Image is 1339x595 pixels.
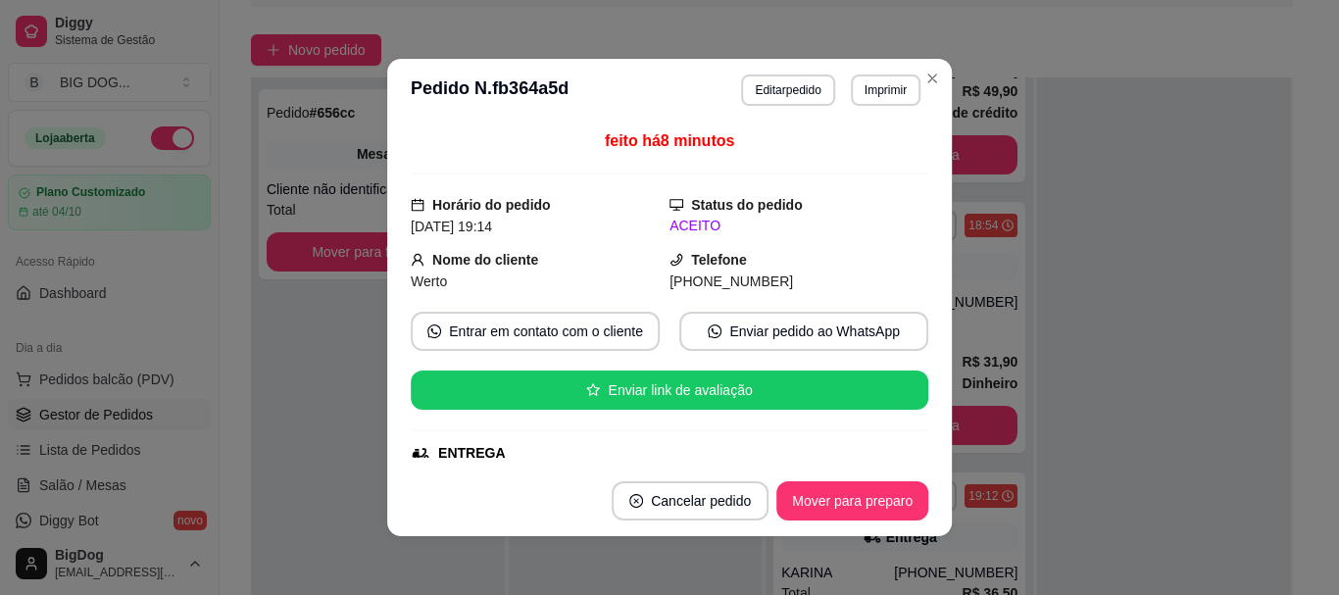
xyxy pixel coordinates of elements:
[438,443,505,464] div: ENTREGA
[432,197,551,213] strong: Horário do pedido
[669,198,683,212] span: desktop
[669,216,928,236] div: ACEITO
[629,494,643,508] span: close-circle
[411,198,424,212] span: calendar
[851,74,920,106] button: Imprimir
[669,253,683,267] span: phone
[411,273,447,289] span: Werto
[411,312,660,351] button: whats-appEntrar em contato com o cliente
[612,481,769,521] button: close-circleCancelar pedido
[691,197,803,213] strong: Status do pedido
[679,312,928,351] button: whats-appEnviar pedido ao WhatsApp
[741,74,834,106] button: Editarpedido
[776,481,928,521] button: Mover para preparo
[691,252,747,268] strong: Telefone
[917,63,948,94] button: Close
[411,371,928,410] button: starEnviar link de avaliação
[427,324,441,338] span: whats-app
[669,273,793,289] span: [PHONE_NUMBER]
[708,324,721,338] span: whats-app
[586,383,600,397] span: star
[411,253,424,267] span: user
[605,132,734,149] span: feito há 8 minutos
[411,74,569,106] h3: Pedido N. fb364a5d
[411,219,492,234] span: [DATE] 19:14
[432,252,538,268] strong: Nome do cliente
